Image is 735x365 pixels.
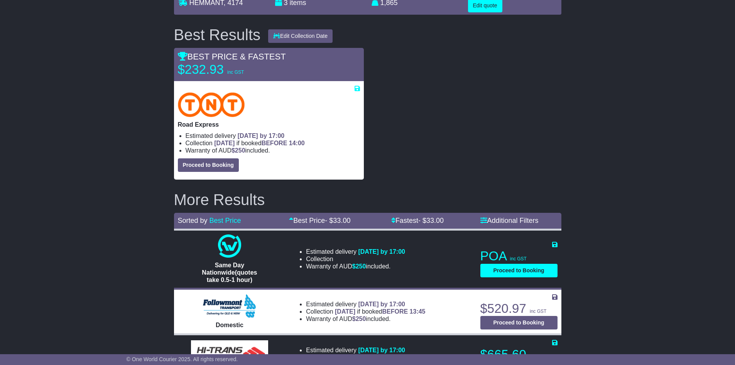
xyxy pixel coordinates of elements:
[480,301,558,316] p: $520.97
[306,346,405,354] li: Estimated delivery
[306,263,405,270] li: Warranty of AUD included.
[227,70,244,75] span: inc GST
[268,29,333,43] button: Edit Collection Date
[306,255,405,263] li: Collection
[178,121,360,128] p: Road Express
[480,217,539,224] a: Additional Filters
[289,217,350,224] a: Best Price- $33.00
[289,140,305,146] span: 14:00
[127,356,238,362] span: © One World Courier 2025. All rights reserved.
[186,139,360,147] li: Collection
[203,294,256,317] img: Followmont Transport: Domestic
[238,132,285,139] span: [DATE] by 17:00
[306,354,405,361] li: Collection
[358,301,405,307] span: [DATE] by 17:00
[186,147,360,154] li: Warranty of AUD included.
[358,248,405,255] span: [DATE] by 17:00
[174,191,561,208] h2: More Results
[218,234,241,258] img: One World Courier: Same Day Nationwide(quotes take 0.5-1 hour)
[335,308,425,315] span: if booked
[426,217,444,224] span: 33.00
[480,248,558,264] p: POA
[306,300,425,308] li: Estimated delivery
[178,62,274,77] p: $232.93
[178,217,208,224] span: Sorted by
[325,217,350,224] span: - $
[178,92,245,117] img: TNT Domestic: Road Express
[216,322,243,328] span: Domestic
[214,140,304,146] span: if booked
[480,347,558,362] p: $665.60
[186,132,360,139] li: Estimated delivery
[418,217,444,224] span: - $
[391,217,444,224] a: Fastest- $33.00
[510,256,527,261] span: inc GST
[178,158,239,172] button: Proceed to Booking
[480,264,558,277] button: Proceed to Booking
[306,315,425,323] li: Warranty of AUD included.
[382,308,408,315] span: BEFORE
[410,308,426,315] span: 13:45
[191,340,268,363] img: HiTrans (Machship): General
[235,147,245,154] span: 250
[352,316,366,322] span: $
[356,316,366,322] span: 250
[306,308,425,315] li: Collection
[480,316,558,329] button: Proceed to Booking
[356,263,366,270] span: 250
[335,308,355,315] span: [DATE]
[352,263,366,270] span: $
[214,140,235,146] span: [DATE]
[170,26,265,43] div: Best Results
[358,347,405,353] span: [DATE] by 17:00
[178,52,286,61] span: BEST PRICE & FASTEST
[530,309,546,314] span: inc GST
[210,217,241,224] a: Best Price
[333,217,350,224] span: 33.00
[231,147,245,154] span: $
[262,140,287,146] span: BEFORE
[202,262,257,283] span: Same Day Nationwide(quotes take 0.5-1 hour)
[306,248,405,255] li: Estimated delivery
